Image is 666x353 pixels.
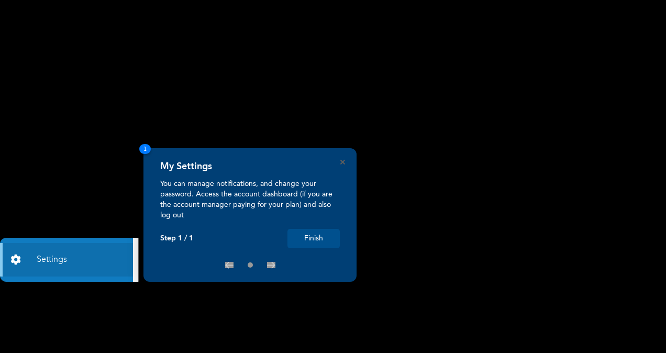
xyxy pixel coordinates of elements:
[139,144,151,154] span: 1
[160,161,212,172] h4: My Settings
[287,229,340,248] button: Finish
[340,160,345,164] button: Close
[160,179,340,220] p: You can manage notifications, and change your password. Access the account dashboard (if you are ...
[160,234,193,243] p: Step 1 / 1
